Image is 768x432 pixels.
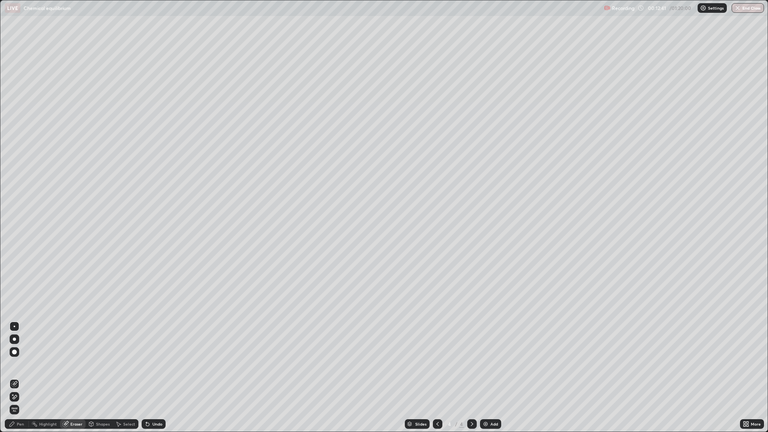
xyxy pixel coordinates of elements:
[732,3,764,13] button: End Class
[490,422,498,426] div: Add
[612,5,634,11] p: Recording
[751,422,761,426] div: More
[604,5,610,11] img: recording.375f2c34.svg
[7,5,18,11] p: LIVE
[708,6,724,10] p: Settings
[70,422,82,426] div: Eraser
[39,422,57,426] div: Highlight
[17,422,24,426] div: Pen
[446,422,454,426] div: 4
[123,422,135,426] div: Select
[415,422,426,426] div: Slides
[24,5,71,11] p: Chemical equilibrium
[459,420,464,428] div: 4
[10,407,19,412] span: Erase all
[482,421,489,427] img: add-slide-button
[700,5,706,11] img: class-settings-icons
[96,422,110,426] div: Shapes
[152,422,162,426] div: Undo
[455,422,458,426] div: /
[734,5,741,11] img: end-class-cross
